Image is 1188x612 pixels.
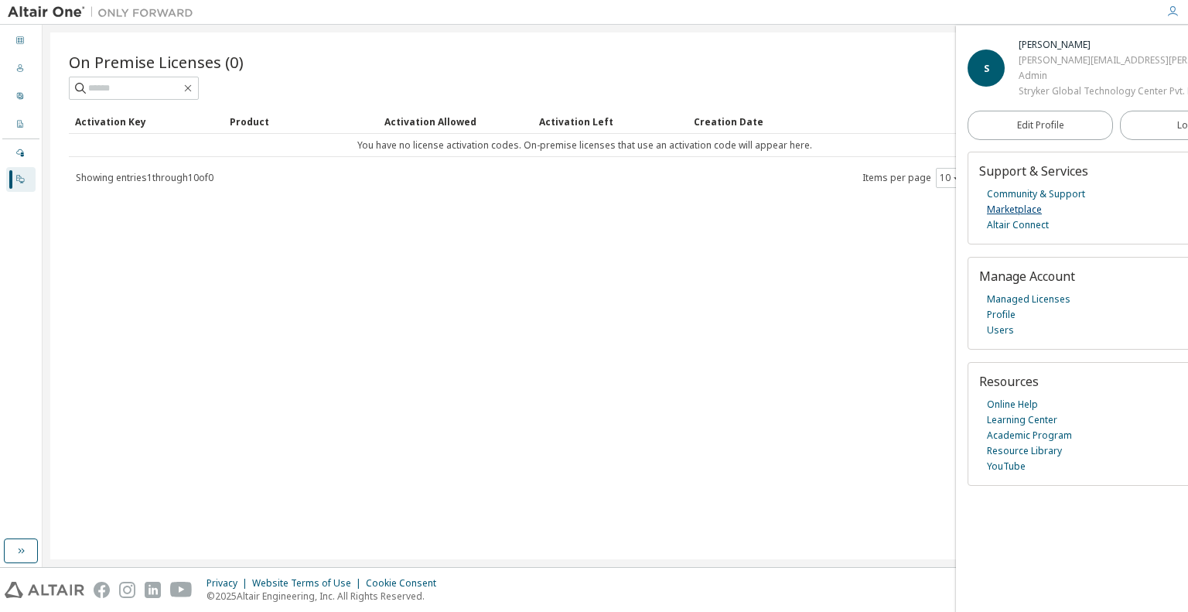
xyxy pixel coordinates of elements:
a: Altair Connect [987,217,1049,233]
div: Activation Left [539,109,681,134]
a: Profile [987,307,1016,323]
button: 10 [940,172,961,184]
a: Learning Center [987,412,1057,428]
div: Activation Key [75,109,217,134]
img: instagram.svg [119,582,135,598]
a: Online Help [987,397,1038,412]
span: Resources [979,373,1039,390]
a: Users [987,323,1014,338]
div: Creation Date [694,109,1094,134]
div: Privacy [207,577,252,590]
div: Website Terms of Use [252,577,366,590]
div: User Profile [6,84,36,109]
div: Dashboard [6,29,36,53]
span: Items per page [862,168,964,188]
a: YouTube [987,459,1026,474]
span: Manage Account [979,268,1075,285]
div: Activation Allowed [384,109,527,134]
a: Edit Profile [968,111,1113,140]
a: Resource Library [987,443,1062,459]
div: On Prem [6,167,36,192]
a: Marketplace [987,202,1042,217]
img: facebook.svg [94,582,110,598]
span: On Premise Licenses (0) [69,51,244,73]
a: Community & Support [987,186,1085,202]
img: Altair One [8,5,201,20]
a: Managed Licenses [987,292,1070,307]
div: Users [6,56,36,81]
span: Showing entries 1 through 10 of 0 [76,171,213,184]
img: youtube.svg [170,582,193,598]
div: Cookie Consent [366,577,445,590]
div: Company Profile [6,112,36,137]
img: linkedin.svg [145,582,161,598]
div: Managed [6,141,36,166]
td: You have no license activation codes. On-premise licenses that use an activation code will appear... [69,134,1100,157]
div: Product [230,109,372,134]
span: S [984,62,989,75]
span: Support & Services [979,162,1088,179]
img: altair_logo.svg [5,582,84,598]
p: © 2025 Altair Engineering, Inc. All Rights Reserved. [207,590,445,603]
span: Edit Profile [1017,119,1064,132]
a: Academic Program [987,428,1072,443]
